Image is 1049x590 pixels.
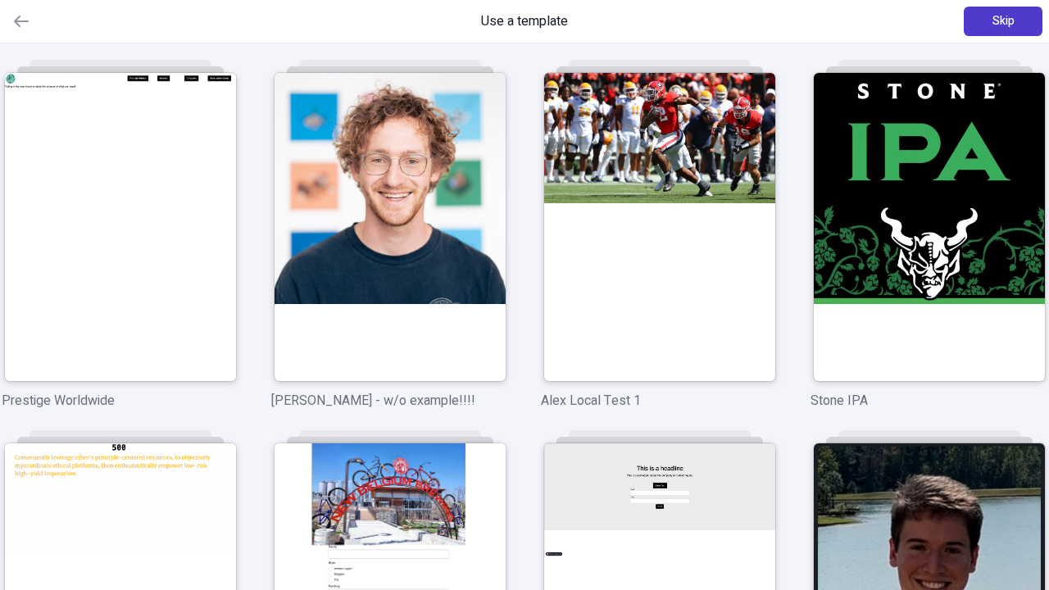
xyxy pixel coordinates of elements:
p: Stone IPA [811,391,1047,411]
p: [PERSON_NAME] - w/o example!!!! [271,391,508,411]
p: Prestige Worldwide [2,391,238,411]
p: Alex Local Test 1 [541,391,778,411]
span: Skip [992,12,1015,30]
button: Skip [964,7,1042,36]
span: Use a template [481,11,568,31]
